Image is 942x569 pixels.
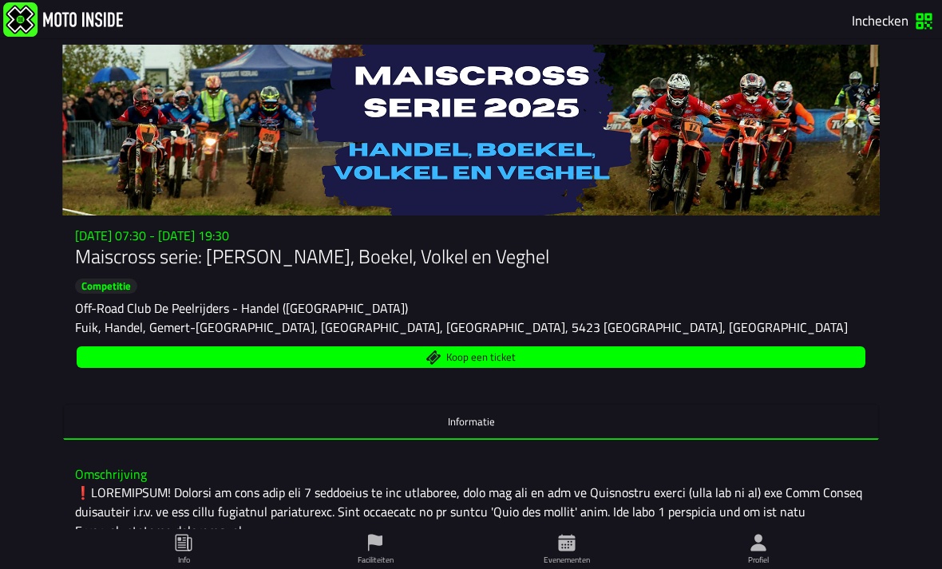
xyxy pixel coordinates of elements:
h1: Maiscross serie: [PERSON_NAME], Boekel, Volkel en Veghel [75,243,867,269]
ion-label: Profiel [748,554,769,566]
ion-label: Evenementen [544,554,590,566]
ion-label: Info [178,554,190,566]
h3: [DATE] 07:30 - [DATE] 19:30 [75,228,867,243]
ion-text: Off-Road Club De Peelrijders - Handel ([GEOGRAPHIC_DATA]) [75,298,408,318]
ion-text: Fuik, Handel, Gemert-[GEOGRAPHIC_DATA], [GEOGRAPHIC_DATA], [GEOGRAPHIC_DATA], 5423 [GEOGRAPHIC_DA... [75,318,848,337]
span: Inchecken [852,10,908,30]
a: Inchecken [846,6,939,34]
ion-text: Competitie [81,278,131,294]
span: Koop een ticket [446,352,516,362]
h3: Omschrijving [75,467,867,482]
ion-label: Faciliteiten [358,554,394,566]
